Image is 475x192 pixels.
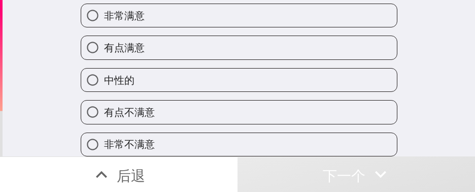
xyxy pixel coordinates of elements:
button: 中性的 [81,69,397,91]
font: 后退 [117,167,145,184]
font: 中性的 [104,74,134,86]
font: 非常满意 [104,9,145,22]
button: 下一个 [237,156,475,192]
font: 下一个 [323,167,365,184]
button: 非常满意 [81,4,397,27]
button: 非常不满意 [81,133,397,156]
button: 有点不满意 [81,101,397,123]
button: 有点满意 [81,36,397,59]
font: 有点满意 [104,41,145,54]
font: 有点不满意 [104,106,155,118]
font: 非常不满意 [104,138,155,150]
